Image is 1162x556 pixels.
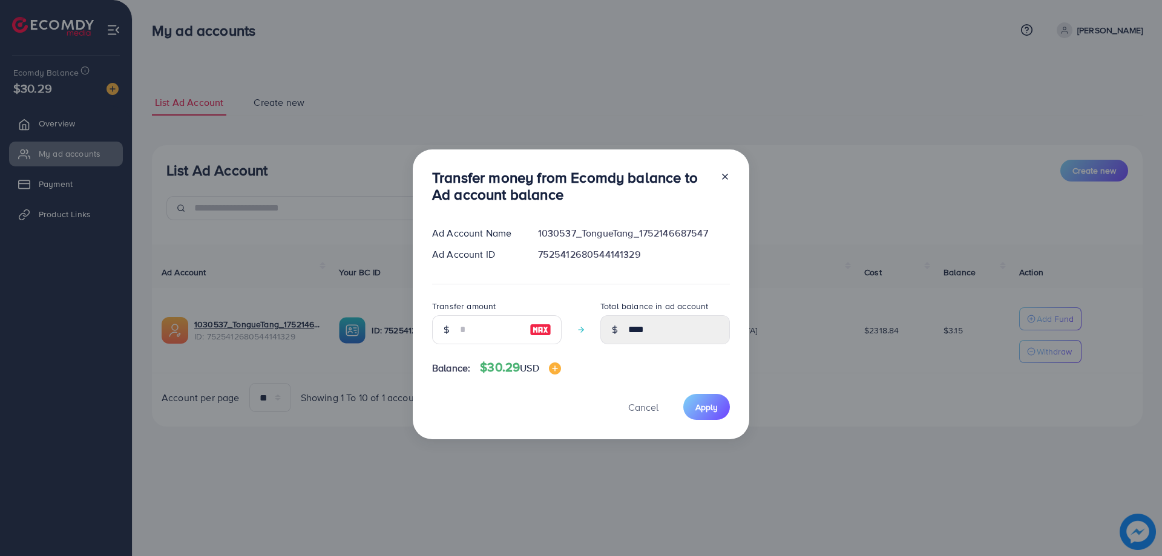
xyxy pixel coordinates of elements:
[528,247,740,261] div: 7525412680544141329
[528,226,740,240] div: 1030537_TongueTang_1752146687547
[520,361,539,374] span: USD
[600,300,708,312] label: Total balance in ad account
[613,394,674,420] button: Cancel
[432,361,470,375] span: Balance:
[422,247,528,261] div: Ad Account ID
[549,362,561,374] img: image
[432,300,496,312] label: Transfer amount
[628,401,658,414] span: Cancel
[480,360,560,375] h4: $30.29
[530,322,551,337] img: image
[432,169,711,204] h3: Transfer money from Ecomdy balance to Ad account balance
[683,394,730,420] button: Apply
[422,226,528,240] div: Ad Account Name
[695,401,718,413] span: Apply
